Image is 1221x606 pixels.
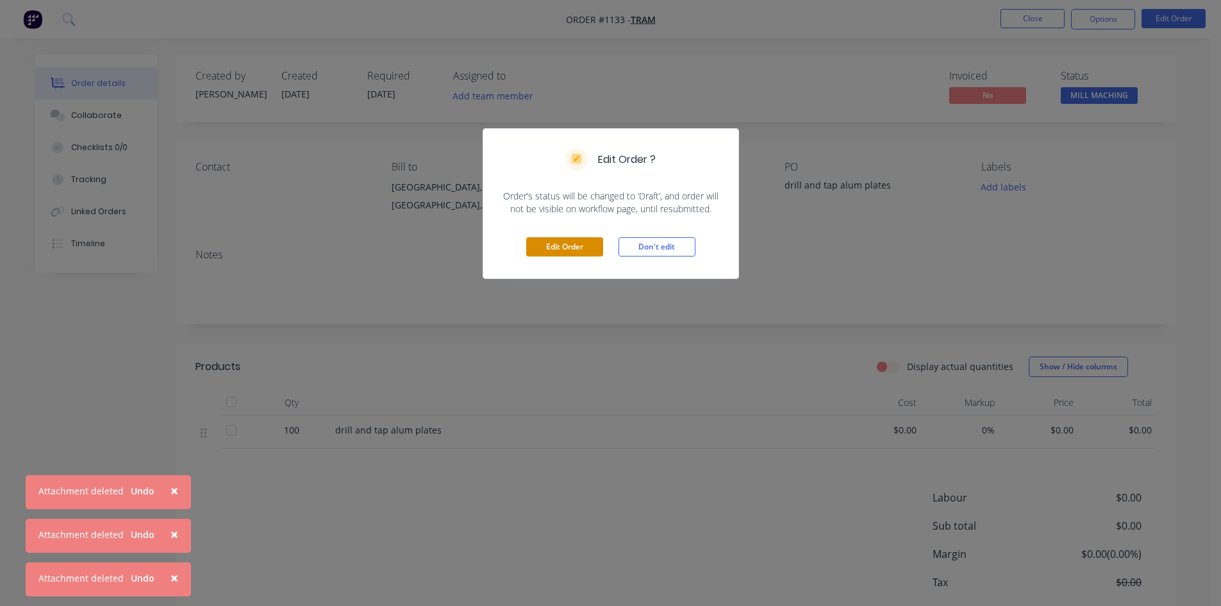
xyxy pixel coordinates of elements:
[170,525,178,543] span: ×
[158,475,191,506] button: Close
[38,571,124,585] div: Attachment deleted
[170,482,178,500] span: ×
[124,569,162,588] button: Undo
[124,482,162,501] button: Undo
[158,519,191,550] button: Close
[124,525,162,544] button: Undo
[158,562,191,593] button: Close
[619,237,695,257] button: Don't edit
[38,528,124,541] div: Attachment deleted
[38,484,124,498] div: Attachment deleted
[170,569,178,587] span: ×
[526,237,603,257] button: Edit Order
[598,152,656,167] h5: Edit Order ?
[499,190,723,215] span: Order’s status will be changed to ‘Draft’, and order will not be visible on workflow page, until ...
